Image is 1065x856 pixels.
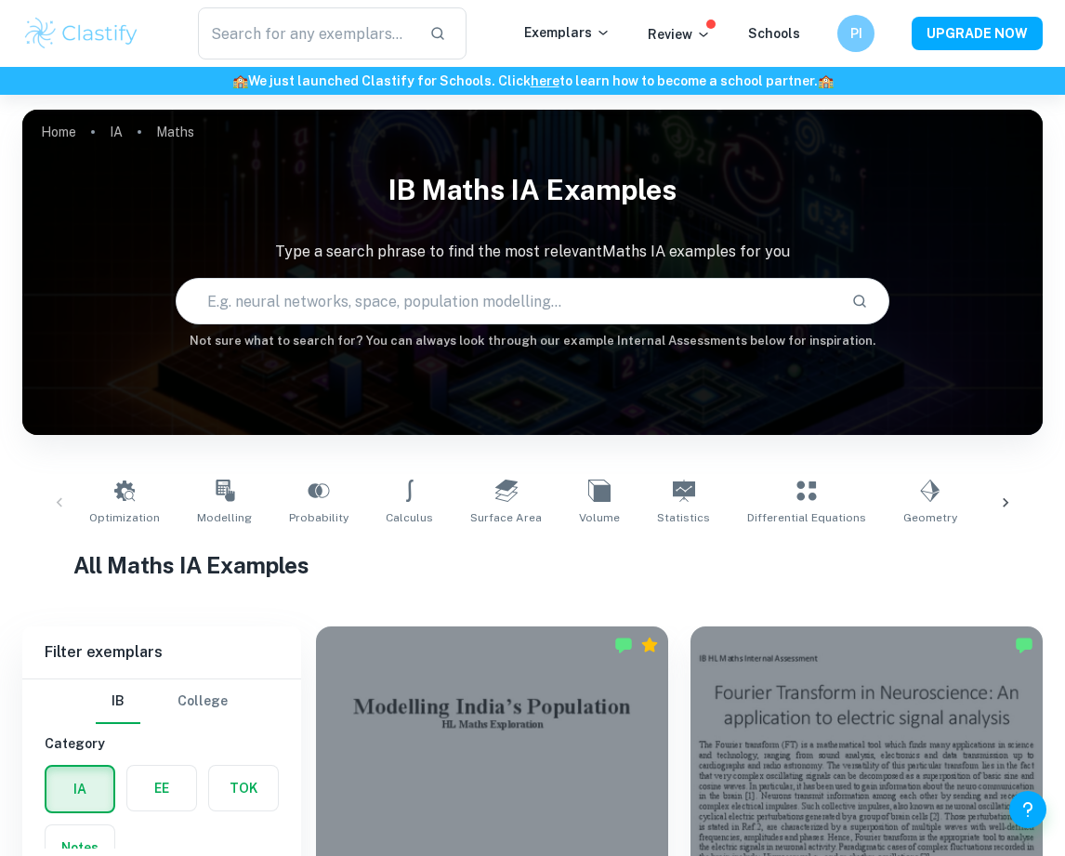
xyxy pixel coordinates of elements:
[232,73,248,88] span: 🏫
[579,509,620,526] span: Volume
[844,285,875,317] button: Search
[197,509,252,526] span: Modelling
[4,71,1061,91] h6: We just launched Clastify for Schools. Click to learn how to become a school partner.
[1015,636,1033,654] img: Marked
[912,17,1043,50] button: UPGRADE NOW
[73,548,992,582] h1: All Maths IA Examples
[903,509,957,526] span: Geometry
[22,15,140,52] img: Clastify logo
[22,162,1043,218] h1: IB Maths IA examples
[470,509,542,526] span: Surface Area
[640,636,659,654] div: Premium
[177,275,837,327] input: E.g. neural networks, space, population modelling...
[648,24,711,45] p: Review
[657,509,710,526] span: Statistics
[198,7,414,59] input: Search for any exemplars...
[22,626,301,678] h6: Filter exemplars
[96,679,228,724] div: Filter type choice
[41,119,76,145] a: Home
[748,26,800,41] a: Schools
[110,119,123,145] a: IA
[818,73,834,88] span: 🏫
[22,332,1043,350] h6: Not sure what to search for? You can always look through our example Internal Assessments below f...
[531,73,559,88] a: here
[46,767,113,811] button: IA
[524,22,611,43] p: Exemplars
[89,509,160,526] span: Optimization
[289,509,348,526] span: Probability
[846,23,867,44] h6: PI
[127,766,196,810] button: EE
[45,733,279,754] h6: Category
[614,636,633,654] img: Marked
[1009,791,1046,828] button: Help and Feedback
[747,509,866,526] span: Differential Equations
[386,509,433,526] span: Calculus
[837,15,874,52] button: PI
[22,241,1043,263] p: Type a search phrase to find the most relevant Maths IA examples for you
[209,766,278,810] button: TOK
[96,679,140,724] button: IB
[156,122,194,142] p: Maths
[177,679,228,724] button: College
